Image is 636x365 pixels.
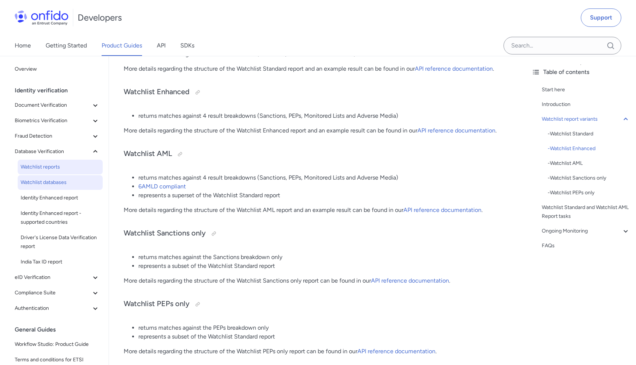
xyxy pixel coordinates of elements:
[548,159,630,168] a: -Watchlist AML
[138,323,511,332] li: returns matches against the PEPs breakdown only
[78,12,122,24] h1: Developers
[21,194,100,202] span: Identity Enhanced report
[15,322,106,337] div: General Guides
[21,178,100,187] span: Watchlist databases
[548,159,630,168] div: - Watchlist AML
[15,304,91,313] span: Authentication
[417,127,495,134] a: API reference documentation
[138,262,511,270] li: represents a subset of the Watchlist Standard report
[15,10,68,25] img: Onfido Logo
[12,337,103,352] a: Workflow Studio: Product Guide
[357,348,435,355] a: API reference documentation
[548,174,630,182] div: - Watchlist Sanctions only
[12,286,103,300] button: Compliance Suite
[124,64,511,73] p: More details regarding the structure of the Watchlist Standard report and an example result can b...
[18,230,103,254] a: Driver's License Data Verification report
[12,113,103,128] button: Biometrics Verification
[504,37,621,54] input: Onfido search input field
[15,147,91,156] span: Database Verification
[15,288,91,297] span: Compliance Suite
[548,188,630,197] a: -Watchlist PEPs only
[15,83,106,98] div: Identity verification
[548,144,630,153] a: -Watchlist Enhanced
[548,130,630,138] a: -Watchlist Standard
[415,65,493,72] a: API reference documentation
[15,101,91,110] span: Document Verification
[12,62,103,77] a: Overview
[581,8,621,27] a: Support
[15,273,91,282] span: eID Verification
[124,86,511,98] h3: Watchlist Enhanced
[542,241,630,250] a: FAQs
[21,233,100,251] span: Driver's License Data Verification report
[542,100,630,109] a: Introduction
[548,144,630,153] div: - Watchlist Enhanced
[403,206,481,213] a: API reference documentation
[371,277,449,284] a: API reference documentation
[12,144,103,159] button: Database Verification
[542,115,630,124] a: Watchlist report variants
[15,65,100,74] span: Overview
[18,175,103,190] a: Watchlist databases
[157,35,166,56] a: API
[531,68,630,77] div: Table of contents
[124,228,511,240] h3: Watchlist Sanctions only
[548,130,630,138] div: - Watchlist Standard
[15,35,31,56] a: Home
[15,116,91,125] span: Biometrics Verification
[124,126,511,135] p: More details regarding the structure of the Watchlist Enhanced report and an example result can b...
[21,258,100,266] span: India Tax ID report
[18,255,103,269] a: India Tax ID report
[124,276,511,285] p: More details regarding the structure of the Watchlist Sanctions only report can be found in our .
[46,35,87,56] a: Getting Started
[548,188,630,197] div: - Watchlist PEPs only
[18,191,103,205] a: Identity Enhanced report
[102,35,142,56] a: Product Guides
[12,301,103,316] button: Authentication
[542,227,630,235] a: Ongoing Monitoring
[138,183,186,190] a: 6AMLD compliant
[124,298,511,310] h3: Watchlist PEPs only
[138,111,511,120] li: returns matches against 4 result breakdowns (Sanctions, PEPs, Monitored Lists and Adverse Media)
[18,160,103,174] a: Watchlist reports
[12,98,103,113] button: Document Verification
[542,85,630,94] a: Start here
[548,174,630,182] a: -Watchlist Sanctions only
[124,206,511,215] p: More details regarding the structure of the Watchlist AML report and an example result can be fou...
[124,148,511,160] h3: Watchlist AML
[21,209,100,227] span: Identity Enhanced report - supported countries
[124,347,511,356] p: More details regarding the structure of the Watchlist PEPs only report can be found in our .
[138,253,511,262] li: returns matches against the Sanctions breakdown only
[138,173,511,182] li: returns matches against 4 result breakdowns (Sanctions, PEPs, Monitored Lists and Adverse Media)
[15,340,100,349] span: Workflow Studio: Product Guide
[180,35,194,56] a: SDKs
[138,332,511,341] li: represents a subset of the Watchlist Standard report
[12,270,103,285] button: eID Verification
[18,206,103,230] a: Identity Enhanced report - supported countries
[12,129,103,143] button: Fraud Detection
[542,203,630,221] a: Watchlist Standard and Watchlist AML Report tasks
[21,163,100,171] span: Watchlist reports
[138,191,511,200] li: represents a superset of the Watchlist Standard report
[15,132,91,141] span: Fraud Detection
